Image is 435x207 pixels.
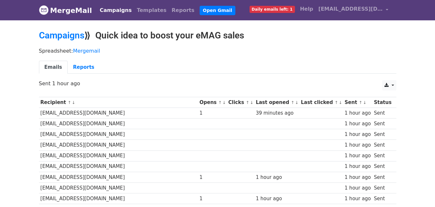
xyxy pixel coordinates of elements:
div: 1 hour ago [345,141,371,149]
div: 1 [200,109,225,117]
a: Campaigns [97,4,134,17]
a: ↑ [68,100,71,105]
div: 39 minutes ago [256,109,298,117]
td: Sent [372,150,393,161]
td: [EMAIL_ADDRESS][DOMAIN_NAME] [39,108,198,119]
div: 1 hour ago [345,184,371,192]
td: [EMAIL_ADDRESS][DOMAIN_NAME] [39,119,198,129]
a: ↑ [291,100,294,105]
td: [EMAIL_ADDRESS][DOMAIN_NAME] [39,140,198,150]
th: Sent [343,97,373,108]
a: ↑ [246,100,249,105]
a: ↑ [335,100,338,105]
a: Reports [68,61,100,74]
td: Sent [372,161,393,172]
td: [EMAIL_ADDRESS][DOMAIN_NAME] [39,129,198,140]
div: 1 hour ago [345,120,371,128]
td: [EMAIL_ADDRESS][DOMAIN_NAME] [39,161,198,172]
th: Status [372,97,393,108]
div: 1 hour ago [345,131,371,138]
p: Spreadsheet: [39,47,396,54]
a: ↓ [295,100,298,105]
div: 1 hour ago [345,152,371,160]
div: 1 hour ago [345,163,371,170]
p: Sent 1 hour ago [39,80,396,87]
a: Help [298,3,316,16]
td: [EMAIL_ADDRESS][DOMAIN_NAME] [39,193,198,204]
a: Emails [39,61,68,74]
span: Daily emails left: 1 [250,6,295,13]
a: ↓ [72,100,75,105]
th: Recipient [39,97,198,108]
td: Sent [372,193,393,204]
div: 1 [200,174,225,181]
a: [EMAIL_ADDRESS][DOMAIN_NAME] [316,3,391,18]
a: ↑ [359,100,362,105]
div: 1 hour ago [345,195,371,202]
td: [EMAIL_ADDRESS][DOMAIN_NAME] [39,182,198,193]
th: Opens [198,97,227,108]
th: Clicks [227,97,254,108]
a: ↓ [250,100,253,105]
span: [EMAIL_ADDRESS][DOMAIN_NAME] [318,5,383,13]
div: 1 hour ago [345,174,371,181]
td: Sent [372,108,393,119]
td: [EMAIL_ADDRESS][DOMAIN_NAME] [39,150,198,161]
div: 1 hour ago [256,195,298,202]
img: MergeMail logo [39,5,49,15]
div: 1 [200,195,225,202]
td: [EMAIL_ADDRESS][DOMAIN_NAME] [39,172,198,182]
a: ↑ [218,100,222,105]
a: Mergemail [73,48,100,54]
th: Last opened [254,97,299,108]
td: Sent [372,172,393,182]
a: Templates [134,4,169,17]
a: MergeMail [39,4,92,17]
a: Reports [169,4,197,17]
div: 1 hour ago [345,109,371,117]
td: Sent [372,119,393,129]
h2: ⟫ Quick idea to boost your eMAG sales [39,30,396,41]
a: Daily emails left: 1 [247,3,298,16]
td: Sent [372,140,393,150]
div: 1 hour ago [256,174,298,181]
a: Campaigns [39,30,84,41]
td: Sent [372,182,393,193]
td: Sent [372,129,393,140]
a: ↓ [339,100,342,105]
a: Open Gmail [200,6,235,15]
th: Last clicked [299,97,343,108]
a: ↓ [222,100,226,105]
a: ↓ [363,100,366,105]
